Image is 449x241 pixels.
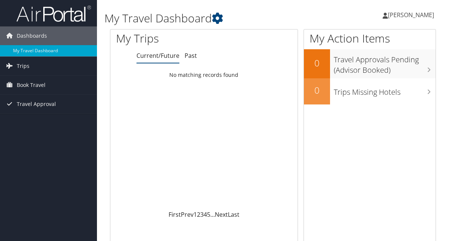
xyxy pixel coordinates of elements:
[169,210,181,219] a: First
[304,31,436,46] h1: My Action Items
[17,76,45,94] span: Book Travel
[204,210,207,219] a: 4
[16,5,91,22] img: airportal-logo.png
[17,95,56,113] span: Travel Approval
[304,49,436,78] a: 0Travel Approvals Pending (Advisor Booked)
[304,57,330,69] h2: 0
[104,10,329,26] h1: My Travel Dashboard
[17,26,47,45] span: Dashboards
[228,210,239,219] a: Last
[194,210,197,219] a: 1
[207,210,210,219] a: 5
[200,210,204,219] a: 3
[185,51,197,60] a: Past
[116,31,214,46] h1: My Trips
[197,210,200,219] a: 2
[388,11,434,19] span: [PERSON_NAME]
[215,210,228,219] a: Next
[334,83,436,97] h3: Trips Missing Hotels
[136,51,179,60] a: Current/Future
[334,51,436,75] h3: Travel Approvals Pending (Advisor Booked)
[181,210,194,219] a: Prev
[210,210,215,219] span: …
[304,84,330,97] h2: 0
[17,57,29,75] span: Trips
[383,4,442,26] a: [PERSON_NAME]
[304,78,436,104] a: 0Trips Missing Hotels
[110,68,298,82] td: No matching records found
